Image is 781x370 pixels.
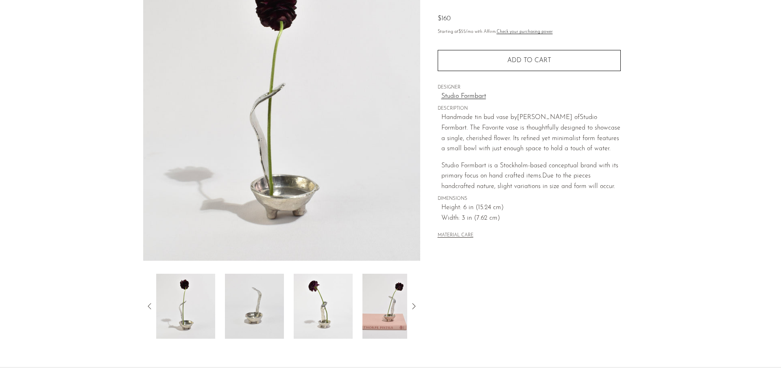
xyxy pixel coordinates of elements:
span: Studio Formbart is a Stockholm-based conceptual brand with its primary focus on hand crafted items. [441,162,618,180]
span: $55 [458,30,466,34]
img: Favorite Vase [294,274,353,339]
button: MATERIAL CARE [438,233,473,239]
p: Handmade tin bud vase by Studio Formbart. The Favorite vase is thoughtfully designed to showcase ... [441,113,621,154]
p: Due to the pieces handcrafted nature, slight variations in size and form will occur. [441,161,621,192]
img: Favorite Vase [156,274,215,339]
span: DESCRIPTION [438,105,621,113]
a: Check your purchasing power - Learn more about Affirm Financing (opens in modal) [497,30,553,34]
span: [PERSON_NAME] of [517,114,580,121]
img: Favorite Vase [362,274,421,339]
img: Favorite Vase [225,274,284,339]
span: DESIGNER [438,84,621,91]
a: Studio Formbart [441,91,621,102]
span: Add to cart [507,57,551,64]
span: DIMENSIONS [438,195,621,203]
button: Add to cart [438,50,621,71]
span: Width: 3 in (7.62 cm) [441,213,621,224]
p: Starting at /mo with Affirm. [438,28,621,36]
span: Height: 6 in (15.24 cm) [441,203,621,213]
span: $160 [438,15,451,22]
